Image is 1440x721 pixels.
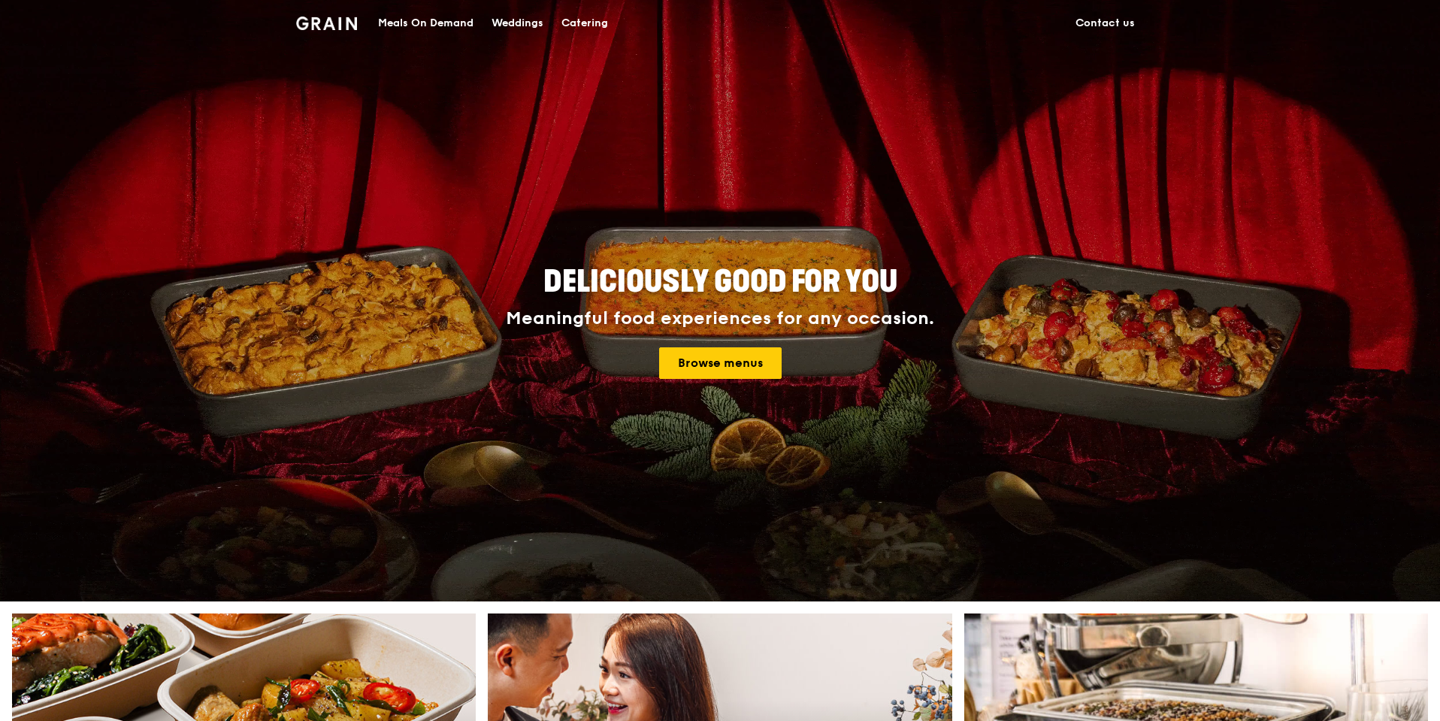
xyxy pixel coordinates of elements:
[296,17,357,30] img: Grain
[659,347,782,379] a: Browse menus
[561,1,608,46] div: Catering
[483,1,552,46] a: Weddings
[492,1,543,46] div: Weddings
[1066,1,1144,46] a: Contact us
[378,1,473,46] div: Meals On Demand
[449,308,991,329] div: Meaningful food experiences for any occasion.
[543,264,897,300] span: Deliciously good for you
[552,1,617,46] a: Catering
